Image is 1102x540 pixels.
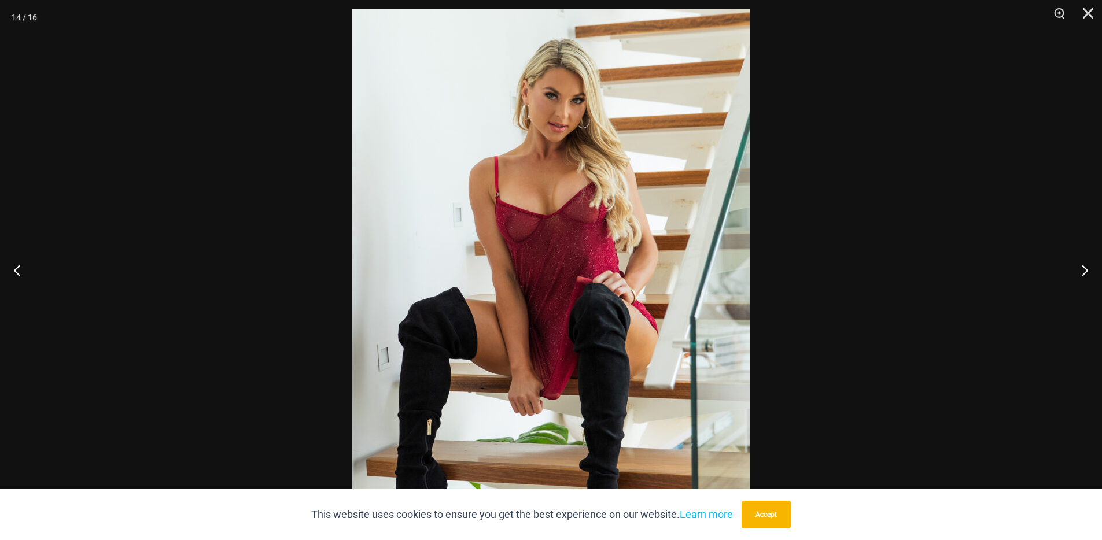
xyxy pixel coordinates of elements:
button: Accept [742,501,791,528]
div: 14 / 16 [12,9,37,26]
p: This website uses cookies to ensure you get the best experience on our website. [311,506,733,523]
button: Next [1059,241,1102,299]
a: Learn more [680,508,733,520]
